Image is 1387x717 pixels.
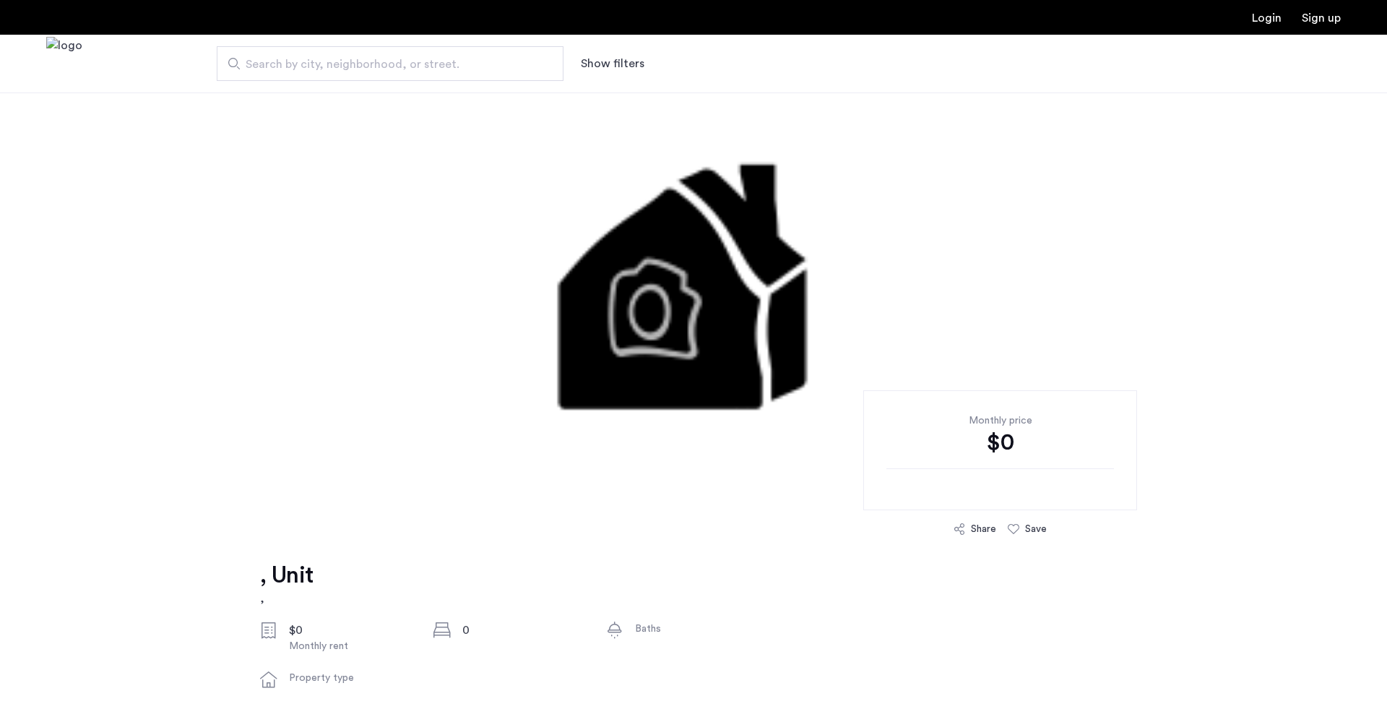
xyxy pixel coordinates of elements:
[1252,12,1282,24] a: Login
[289,671,410,685] div: Property type
[46,37,82,91] a: Cazamio Logo
[46,37,82,91] img: logo
[886,413,1114,428] div: Monthly price
[250,93,1138,526] img: 1.gif
[260,590,313,607] h2: ,
[581,55,644,72] button: Show or hide filters
[289,622,410,639] div: $0
[260,561,313,607] a: , Unit,
[246,56,523,73] span: Search by city, neighborhood, or street.
[1025,522,1047,536] div: Save
[289,639,410,653] div: Monthly rent
[635,622,756,636] div: Baths
[462,622,584,639] div: 0
[217,46,563,81] input: Apartment Search
[971,522,996,536] div: Share
[886,428,1114,457] div: $0
[260,561,313,590] h1: , Unit
[1302,12,1341,24] a: Registration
